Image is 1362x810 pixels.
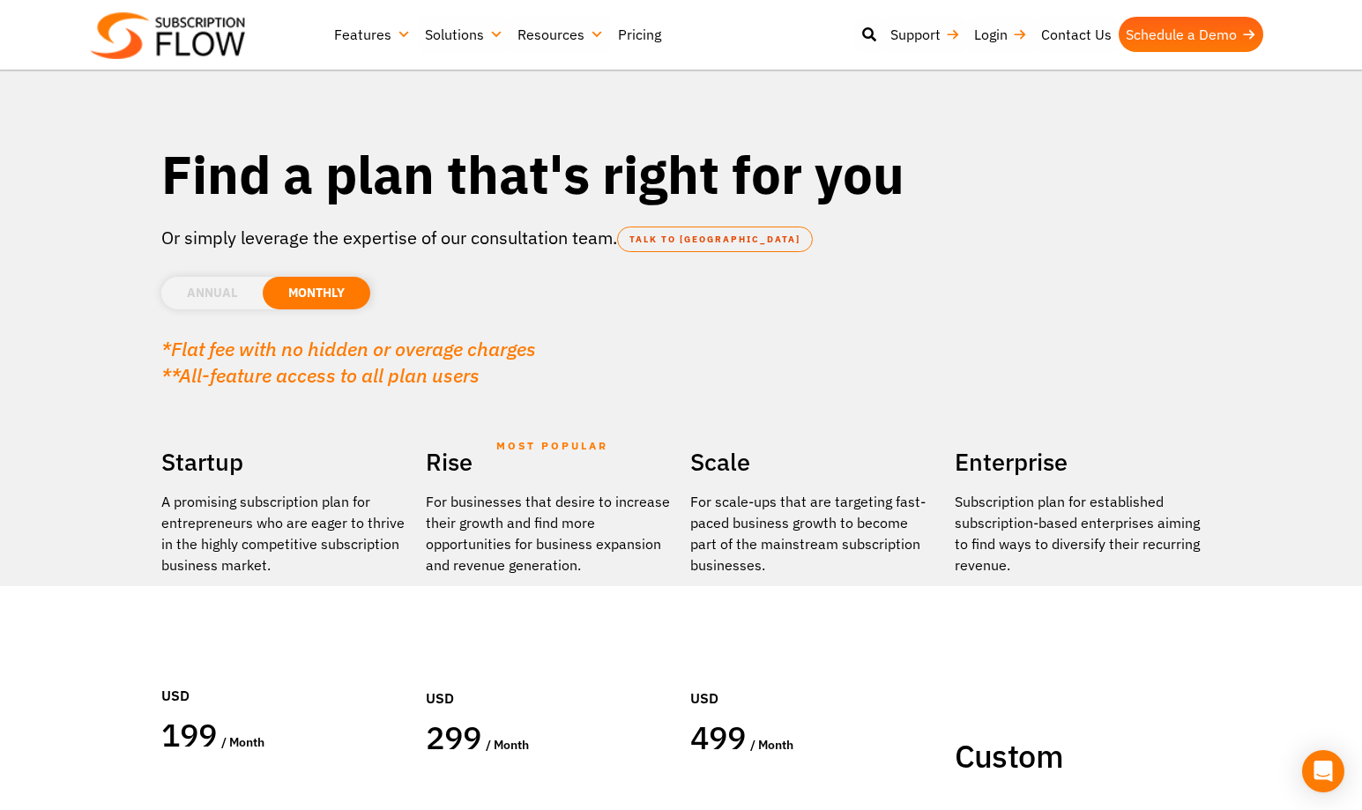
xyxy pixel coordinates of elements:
span: 299 [426,717,482,758]
a: Features [327,17,418,52]
a: Resources [510,17,611,52]
span: / month [750,737,793,753]
h2: Rise [426,442,673,482]
em: **All-feature access to all plan users [161,362,480,388]
p: A promising subscription plan for entrepreneurs who are eager to thrive in the highly competitive... [161,491,408,576]
span: MOST POPULAR [496,426,608,466]
a: Contact Us [1034,17,1119,52]
p: Subscription plan for established subscription-based enterprises aiming to find ways to diversify... [955,491,1202,576]
li: MONTHLY [263,277,370,309]
img: Subscriptionflow [91,12,245,59]
a: Support [883,17,967,52]
div: For scale-ups that are targeting fast-paced business growth to become part of the mainstream subs... [690,491,937,576]
div: USD [161,632,408,715]
a: Login [967,17,1034,52]
h2: Scale [690,442,937,482]
li: ANNUAL [161,277,263,309]
span: 499 [690,717,747,758]
em: *Flat fee with no hidden or overage charges [161,336,536,361]
a: Schedule a Demo [1119,17,1263,52]
a: Pricing [611,17,668,52]
span: 199 [161,714,218,755]
div: USD [426,635,673,717]
span: Custom [955,735,1063,777]
span: / month [221,734,264,750]
h1: Find a plan that's right for you [161,141,1202,207]
h2: Enterprise [955,442,1202,482]
div: For businesses that desire to increase their growth and find more opportunities for business expa... [426,491,673,576]
a: TALK TO [GEOGRAPHIC_DATA] [617,227,813,252]
span: / month [486,737,529,753]
div: USD [690,635,937,717]
div: Open Intercom Messenger [1302,750,1344,792]
h2: Startup [161,442,408,482]
a: Solutions [418,17,510,52]
p: Or simply leverage the expertise of our consultation team. [161,225,1202,251]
